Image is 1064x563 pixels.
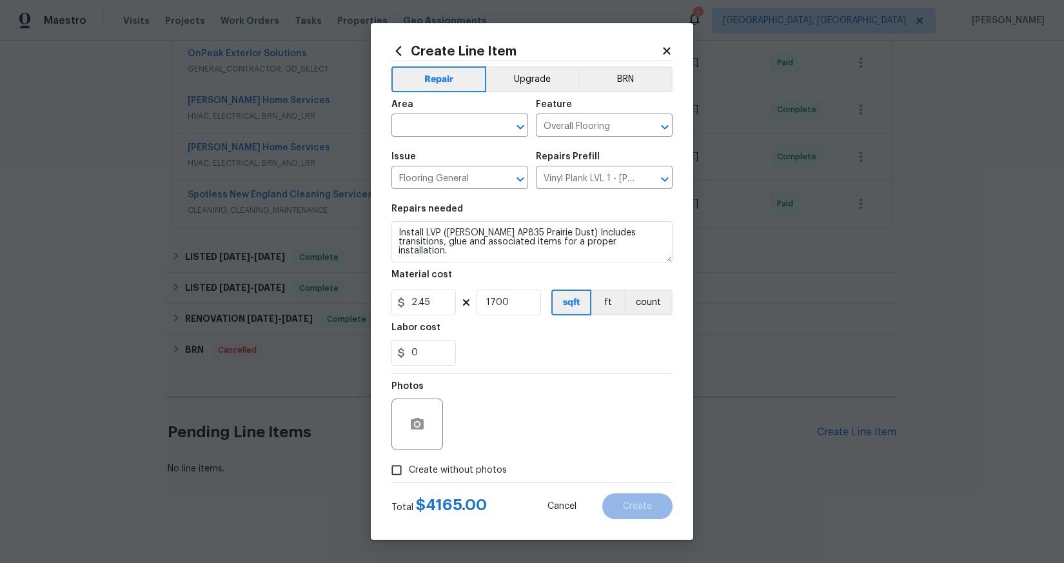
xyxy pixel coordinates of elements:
[391,152,416,161] h5: Issue
[527,493,597,519] button: Cancel
[551,290,591,315] button: sqft
[391,204,463,213] h5: Repairs needed
[391,100,413,109] h5: Area
[602,493,673,519] button: Create
[578,66,673,92] button: BRN
[547,502,576,511] span: Cancel
[409,464,507,477] span: Create without photos
[486,66,578,92] button: Upgrade
[416,497,487,513] span: $ 4165.00
[536,152,600,161] h5: Repairs Prefill
[536,100,572,109] h5: Feature
[391,270,452,279] h5: Material cost
[624,290,673,315] button: count
[391,499,487,514] div: Total
[511,118,529,136] button: Open
[391,44,661,58] h2: Create Line Item
[623,502,652,511] span: Create
[511,170,529,188] button: Open
[391,382,424,391] h5: Photos
[391,323,440,332] h5: Labor cost
[656,170,674,188] button: Open
[391,221,673,262] textarea: Install LVP ([PERSON_NAME] AP835 Prairie Dust) Includes transitions, glue and associated items fo...
[656,118,674,136] button: Open
[591,290,624,315] button: ft
[391,66,486,92] button: Repair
